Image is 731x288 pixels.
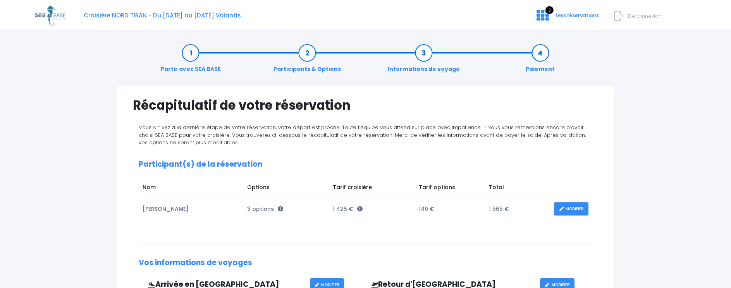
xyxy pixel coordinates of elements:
span: Croisière NORD TIRAN - Du [DATE] au [DATE] Volantis [84,11,241,19]
span: Déconnexion [628,12,662,20]
td: 1 425 € [329,198,415,220]
a: MODIFIER [554,202,588,216]
a: Participants & Options [270,49,345,73]
a: Paiement [522,49,559,73]
td: Nom [139,179,243,198]
span: 3 [545,6,554,14]
span: Mes réservations [556,12,599,19]
span: Vous arrivez à la dernière étape de votre réservation, votre départ est proche. Toute l’équipe vo... [139,124,586,146]
h1: Récapitulatif de votre réservation [133,98,598,113]
a: 3 Mes réservations [530,14,604,22]
td: [PERSON_NAME] [139,198,243,220]
span: 3 options [247,205,283,213]
span: <p style='text-align:left; padding : 10px; padding-bottom:0; margin-bottom:10px'> - 1er Pont supé... [278,205,283,213]
span: <p style='text-align:left; padding : 10px; padding-bottom:0; margin-bottom:10px'>Vous disposez d'... [357,205,363,213]
td: Tarif croisière [329,179,415,198]
td: 140 € [415,198,485,220]
td: Options [243,179,329,198]
a: Partir avec SEA BASE [157,49,225,73]
td: 1 565 € [485,198,550,220]
h2: Vos informations de voyages [139,259,592,267]
h2: Participant(s) de la réservation [139,160,592,169]
a: Informations de voyage [384,49,464,73]
td: Tarif options [415,179,485,198]
td: Total [485,179,550,198]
